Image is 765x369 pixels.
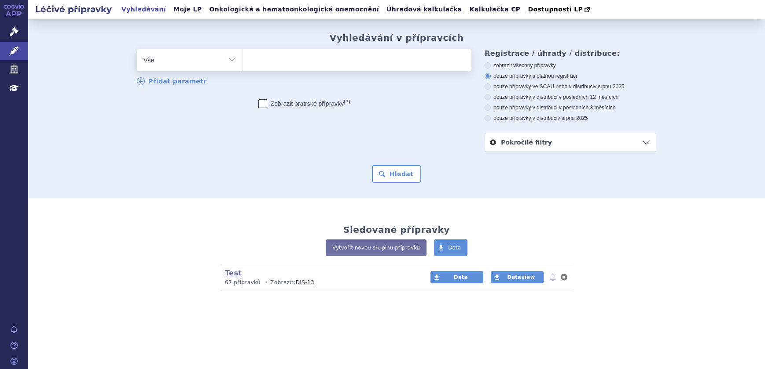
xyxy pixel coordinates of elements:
[485,49,656,58] h3: Registrace / úhrady / distribuce:
[225,269,242,277] a: Test
[434,239,467,256] a: Data
[467,4,523,15] a: Kalkulačka CP
[557,115,588,121] span: v srpnu 2025
[594,83,624,90] span: v srpnu 2025
[258,99,350,108] label: Zobrazit bratrské přípravky
[548,272,557,282] button: notifikace
[485,94,656,101] label: pouze přípravky v distribuci v posledních 12 měsících
[485,83,656,90] label: pouze přípravky ve SCAU nebo v distribuci
[507,274,535,280] span: Dataview
[171,4,204,15] a: Moje LP
[206,4,382,15] a: Onkologická a hematoonkologická onemocnění
[372,165,422,183] button: Hledat
[326,239,427,256] a: Vytvořit novou skupinu přípravků
[119,4,169,15] a: Vyhledávání
[528,6,583,13] span: Dostupnosti LP
[485,62,656,69] label: zobrazit všechny přípravky
[225,279,414,286] p: Zobrazit:
[343,224,450,235] h2: Sledované přípravky
[559,272,568,282] button: nastavení
[485,115,656,122] label: pouze přípravky v distribuci
[485,72,656,80] label: pouze přípravky s platnou registrací
[491,271,544,283] a: Dataview
[28,3,119,15] h2: Léčivé přípravky
[525,4,594,16] a: Dostupnosti LP
[485,104,656,111] label: pouze přípravky v distribuci v posledních 3 měsících
[296,279,314,286] a: DIS-13
[344,99,350,105] abbr: (?)
[454,274,468,280] span: Data
[330,33,464,43] h2: Vyhledávání v přípravcích
[262,279,270,286] i: •
[430,271,483,283] a: Data
[225,279,261,286] span: 67 přípravků
[137,77,207,85] a: Přidat parametr
[384,4,465,15] a: Úhradová kalkulačka
[448,245,461,251] span: Data
[485,133,656,152] a: Pokročilé filtry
